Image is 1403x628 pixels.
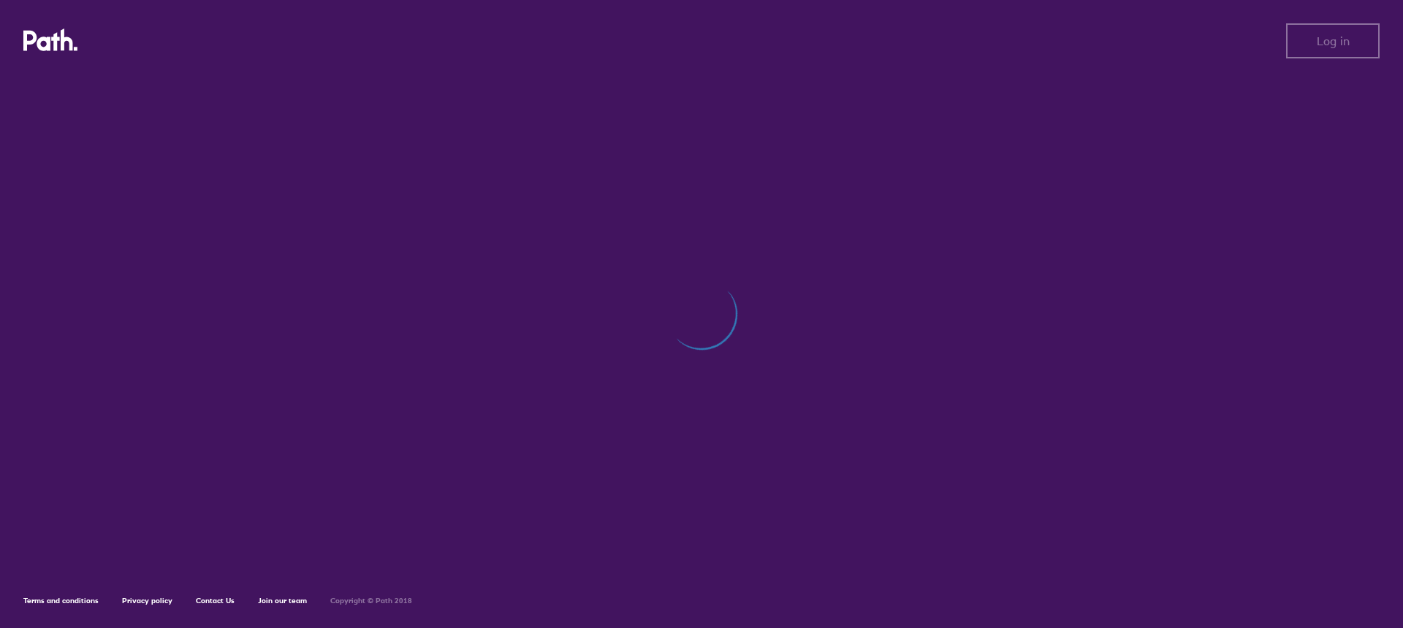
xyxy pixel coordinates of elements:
[1286,23,1380,58] button: Log in
[330,597,412,605] h6: Copyright © Path 2018
[1317,34,1350,47] span: Log in
[196,596,235,605] a: Contact Us
[23,596,99,605] a: Terms and conditions
[122,596,172,605] a: Privacy policy
[258,596,307,605] a: Join our team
